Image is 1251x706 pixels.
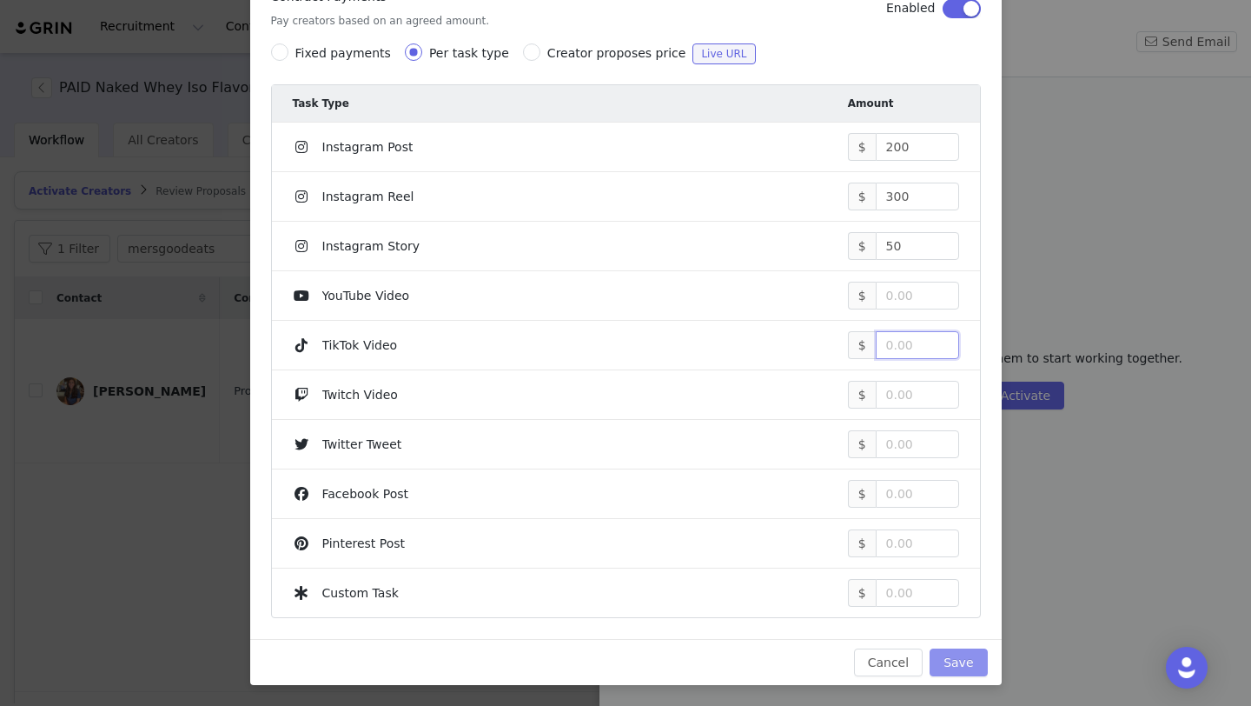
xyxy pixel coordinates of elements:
span: $ [848,232,876,260]
div: Facebook Post [322,485,409,503]
span: $ [848,430,876,458]
span: $ [848,529,876,557]
span: Per task type [429,46,509,60]
button: Cancel [854,649,923,676]
div: Open Intercom Messenger [1166,647,1208,689]
span: $ [848,480,876,508]
div: Custom Task [322,584,399,603]
span: $ [848,579,876,607]
div: Instagram Post [322,138,414,157]
input: 0.00 [877,431,958,457]
div: Instagram Reel [322,188,414,206]
div: Twitch Video [322,386,398,404]
input: 0.00 [877,283,958,309]
span: $ [848,282,876,310]
span: $ [848,381,876,409]
input: 0.00 [877,580,958,606]
button: Save [930,649,987,676]
input: 0.00 [877,332,958,358]
input: 0.00 [877,481,958,507]
h5: Pay creators based on an agreed amount. [271,13,490,29]
div: Task Type [293,96,848,111]
input: 0.00 [877,382,958,408]
div: Twitter Tweet [322,436,402,454]
div: YouTube Video [322,287,410,305]
span: $ [848,331,876,359]
div: Pinterest Post [322,535,406,553]
span: $ [848,133,876,161]
input: 0.00 [877,530,958,556]
div: Amount [848,96,959,111]
div: Instagram Story [322,237,420,256]
input: 0.00 [877,233,958,259]
span: Fixed payments [295,46,391,60]
span: Live URL [692,43,755,64]
span: Creator proposes price [547,46,686,60]
input: 0.00 [877,183,958,210]
input: 0.00 [877,134,958,160]
div: TikTok Video [322,336,398,355]
span: $ [848,183,876,210]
